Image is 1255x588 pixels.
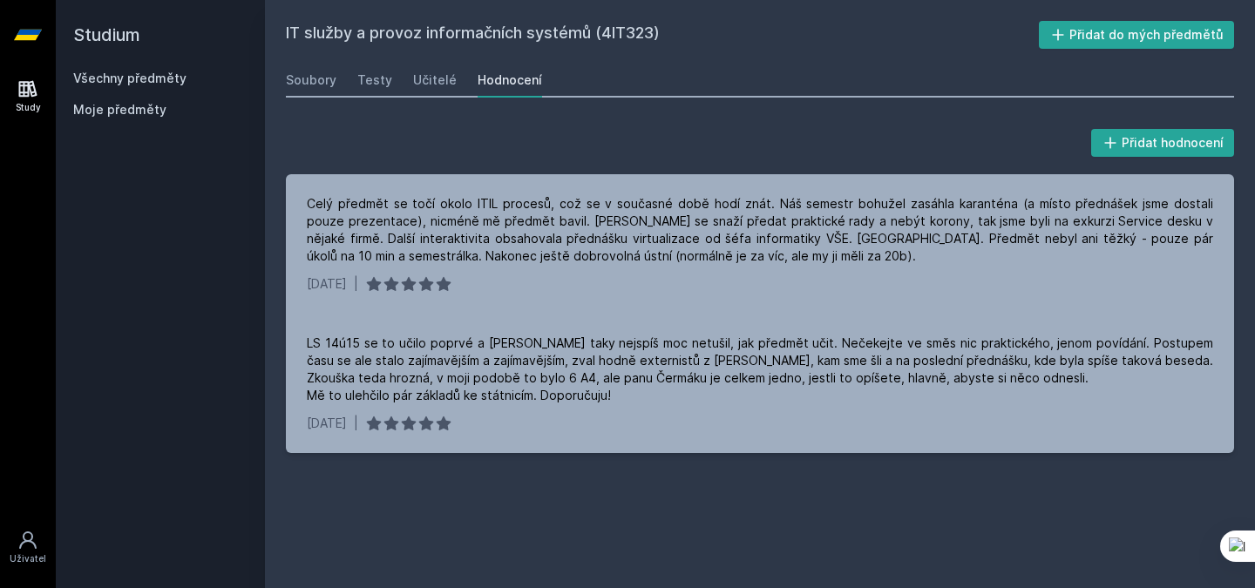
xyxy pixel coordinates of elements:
span: Moje předměty [73,101,166,118]
div: Hodnocení [478,71,542,89]
a: Učitelé [413,63,457,98]
button: Přidat hodnocení [1091,129,1235,157]
div: Testy [357,71,392,89]
div: LS 14ú15 se to učilo poprvé a [PERSON_NAME] taky nejspíš moc netušil, jak předmět učit. Nečekejte... [307,335,1213,404]
a: Soubory [286,63,336,98]
div: Study [16,101,41,114]
div: Uživatel [10,552,46,565]
a: Study [3,70,52,123]
h2: IT služby a provoz informačních systémů (4IT323) [286,21,1039,49]
div: Celý předmět se točí okolo ITIL procesů, což se v současné době hodí znát. Náš semestr bohužel za... [307,195,1213,265]
a: Testy [357,63,392,98]
a: Uživatel [3,521,52,574]
a: Hodnocení [478,63,542,98]
div: Učitelé [413,71,457,89]
div: Soubory [286,71,336,89]
div: | [354,275,358,293]
a: Všechny předměty [73,71,187,85]
button: Přidat do mých předmětů [1039,21,1235,49]
div: [DATE] [307,415,347,432]
div: | [354,415,358,432]
div: [DATE] [307,275,347,293]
